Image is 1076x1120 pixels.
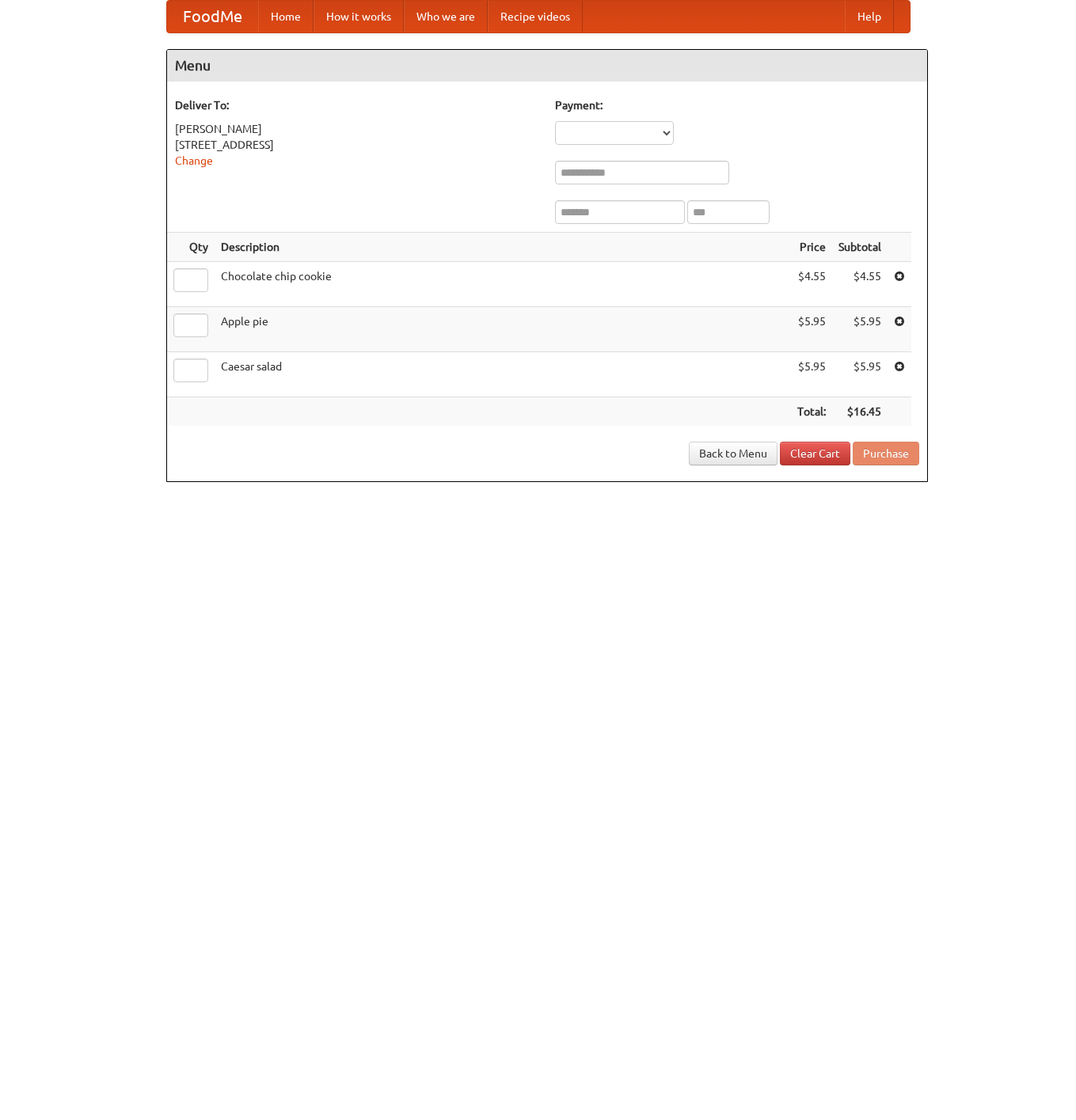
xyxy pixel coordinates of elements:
[175,97,539,113] h5: Deliver To:
[832,352,888,397] td: $5.95
[215,262,791,307] td: Chocolate chip cookie
[488,1,583,32] a: Recipe videos
[832,397,888,427] th: $16.45
[175,154,213,167] a: Change
[167,1,258,32] a: FoodMe
[404,1,488,32] a: Who we are
[314,1,404,32] a: How it works
[215,233,791,262] th: Description
[555,97,919,113] h5: Payment:
[845,1,894,32] a: Help
[175,137,539,153] div: [STREET_ADDRESS]
[832,233,888,262] th: Subtotal
[791,233,832,262] th: Price
[175,121,539,137] div: [PERSON_NAME]
[791,307,832,352] td: $5.95
[780,442,850,465] a: Clear Cart
[832,262,888,307] td: $4.55
[689,442,778,465] a: Back to Menu
[832,307,888,352] td: $5.95
[167,50,927,82] h4: Menu
[791,397,832,427] th: Total:
[215,352,791,397] td: Caesar salad
[167,233,215,262] th: Qty
[853,442,919,465] button: Purchase
[791,262,832,307] td: $4.55
[215,307,791,352] td: Apple pie
[258,1,314,32] a: Home
[791,352,832,397] td: $5.95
